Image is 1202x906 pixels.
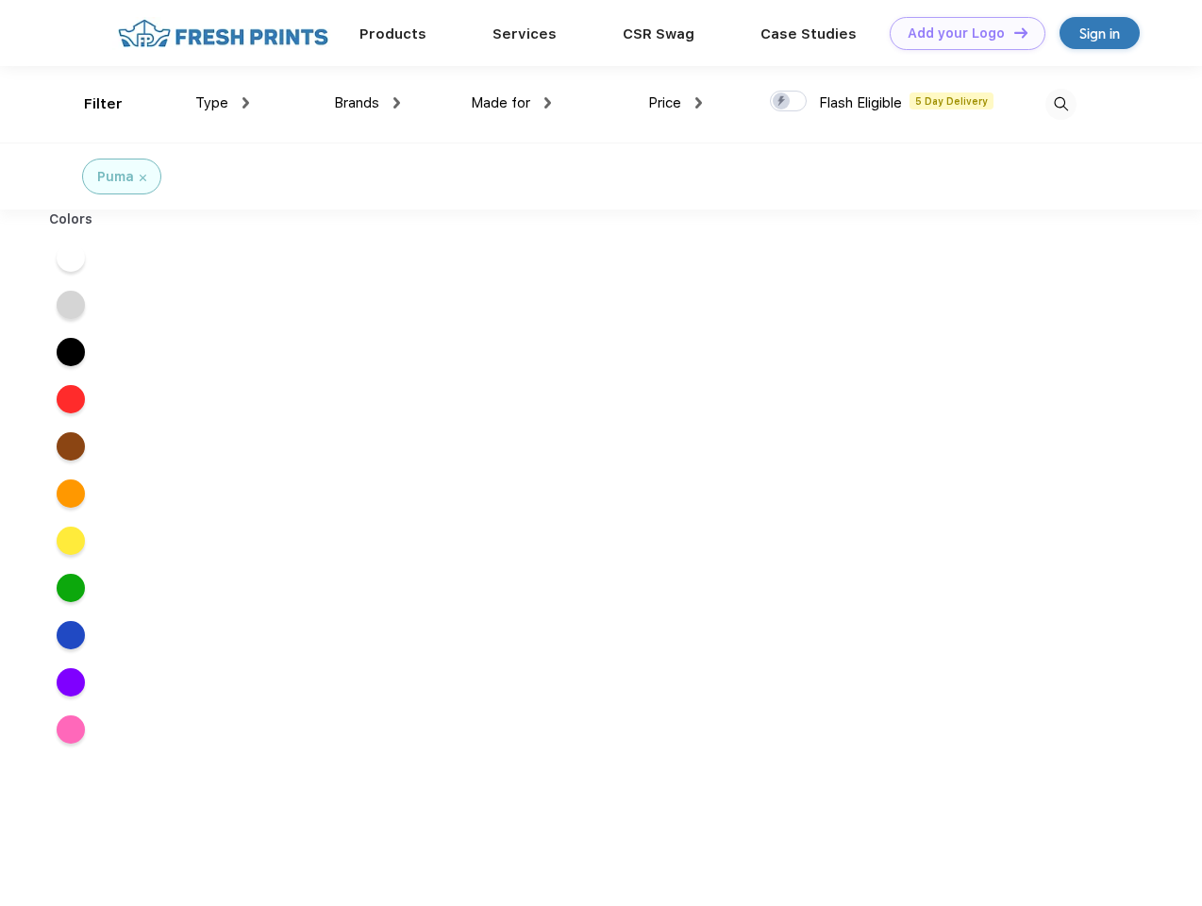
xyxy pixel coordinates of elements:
[1045,89,1077,120] img: desktop_search.svg
[1060,17,1140,49] a: Sign in
[334,94,379,111] span: Brands
[112,17,334,50] img: fo%20logo%202.webp
[242,97,249,109] img: dropdown.png
[908,25,1005,42] div: Add your Logo
[492,25,557,42] a: Services
[195,94,228,111] span: Type
[1014,27,1027,38] img: DT
[623,25,694,42] a: CSR Swag
[359,25,426,42] a: Products
[819,94,902,111] span: Flash Eligible
[393,97,400,109] img: dropdown.png
[544,97,551,109] img: dropdown.png
[35,210,108,229] div: Colors
[648,94,681,111] span: Price
[471,94,530,111] span: Made for
[97,167,134,187] div: Puma
[910,92,993,109] span: 5 Day Delivery
[695,97,702,109] img: dropdown.png
[84,93,123,115] div: Filter
[1079,23,1120,44] div: Sign in
[140,175,146,181] img: filter_cancel.svg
